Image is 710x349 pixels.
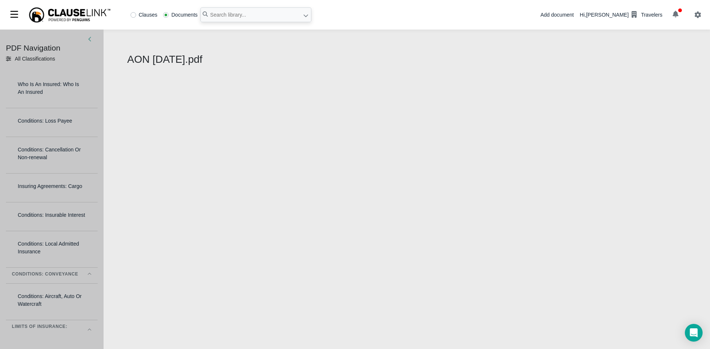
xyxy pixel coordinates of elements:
[127,53,686,66] h2: AON [DATE].pdf
[127,68,686,329] iframe: webviewer
[131,12,158,17] label: Clauses
[641,11,662,19] div: Travelers
[200,7,311,22] input: Search library...
[685,324,703,342] div: Open Intercom Messenger
[163,12,197,17] label: Documents
[540,11,574,19] div: Add document
[580,8,662,21] div: Hi, [PERSON_NAME]
[28,7,111,23] img: ClauseLink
